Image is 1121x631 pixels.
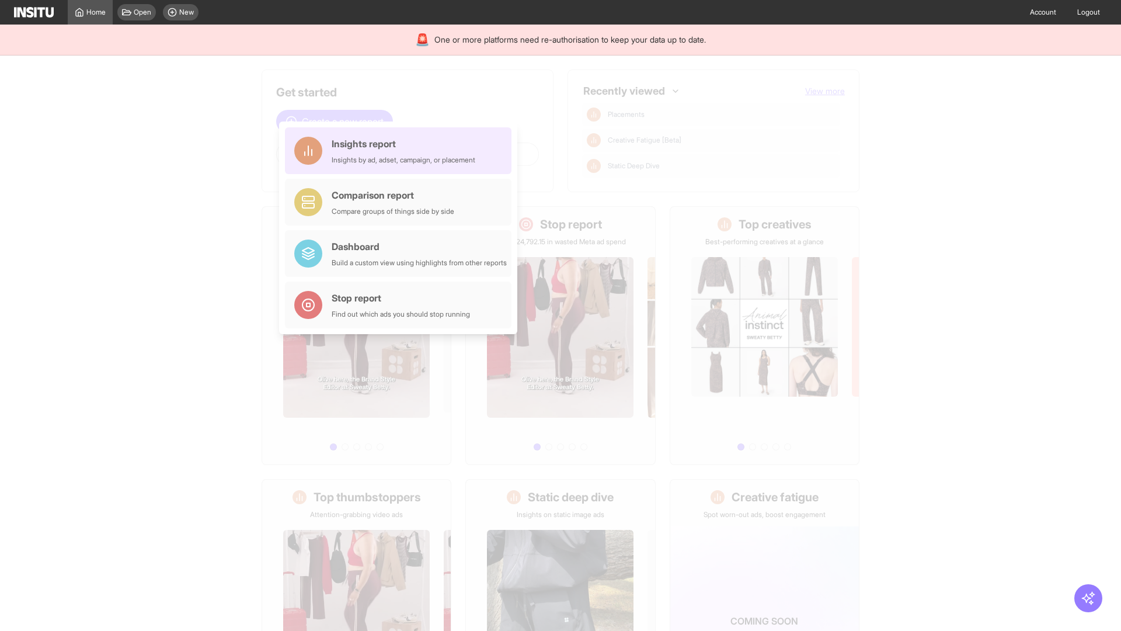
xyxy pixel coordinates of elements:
[332,310,470,319] div: Find out which ads you should stop running
[434,34,706,46] span: One or more platforms need re-authorisation to keep your data up to date.
[332,240,507,254] div: Dashboard
[134,8,151,17] span: Open
[332,291,470,305] div: Stop report
[179,8,194,17] span: New
[86,8,106,17] span: Home
[332,188,454,202] div: Comparison report
[415,32,430,48] div: 🚨
[332,155,475,165] div: Insights by ad, adset, campaign, or placement
[332,258,507,268] div: Build a custom view using highlights from other reports
[14,7,54,18] img: Logo
[332,137,475,151] div: Insights report
[332,207,454,216] div: Compare groups of things side by side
